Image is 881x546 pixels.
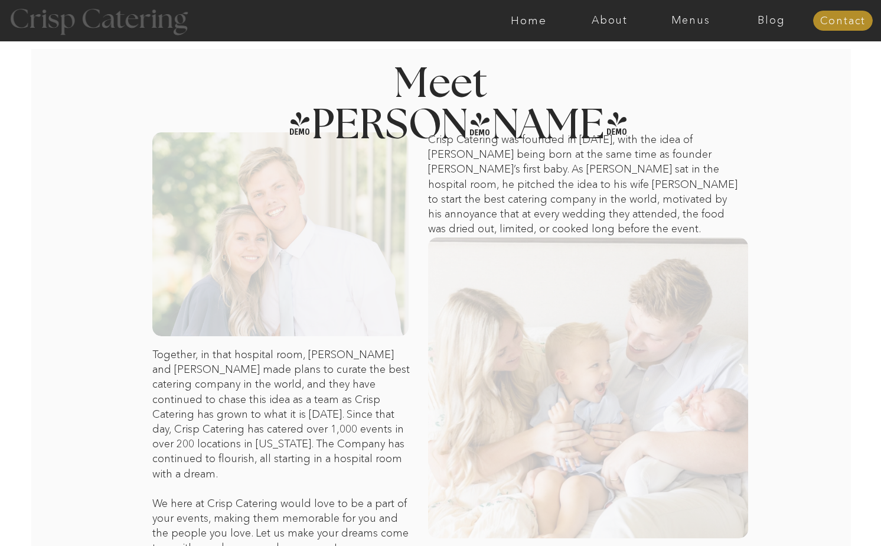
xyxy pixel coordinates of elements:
a: Contact [813,15,873,27]
p: Crisp Catering was founded in [DATE], with the idea of [PERSON_NAME] being born at the same time ... [428,132,741,238]
p: Together, in that hospital room, [PERSON_NAME] and [PERSON_NAME] made plans to curate the best ca... [152,347,412,508]
a: Blog [731,15,812,27]
a: About [569,15,650,27]
h2: Meet [PERSON_NAME] [288,64,593,110]
a: Menus [650,15,731,27]
a: Home [488,15,569,27]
